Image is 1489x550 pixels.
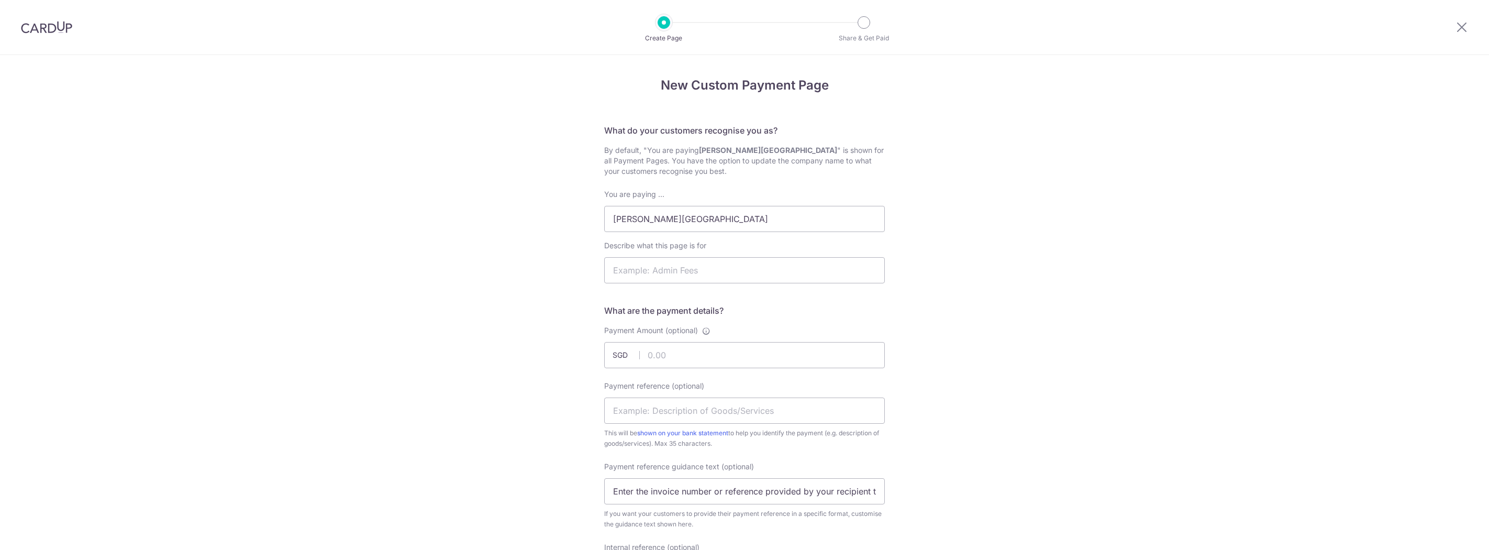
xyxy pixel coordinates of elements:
[604,76,885,95] h4: New Custom Payment Page
[604,461,754,472] label: Payment reference guidance text (optional)
[625,33,703,43] p: Create Page
[613,350,640,360] span: SGD
[604,304,885,317] h5: What are the payment details?
[637,429,728,437] a: shown on your bank statement
[604,240,706,251] label: Describe what this page is for
[604,145,885,177] div: By default, "You are paying " is shown for all Payment Pages. You have the option to update the c...
[604,509,885,530] span: If you want your customers to provide their payment reference in a specific format, customise the...
[825,33,903,43] p: Share & Get Paid
[1422,519,1479,545] iframe: Opens a widget where you can find more information
[604,325,698,336] label: Payment Amount (optional)
[604,342,885,368] input: 0.00
[604,428,885,449] span: This will be to help you identify the payment (e.g. description of goods/services). Max 35 charac...
[604,398,885,424] input: Example: Description of Goods/Services
[699,146,837,155] b: [PERSON_NAME][GEOGRAPHIC_DATA]
[604,381,704,391] label: Payment reference (optional)
[604,189,664,200] label: You are paying ...
[604,124,885,137] h5: What do your customers recognise you as?
[604,257,885,283] input: Example: Admin Fees
[21,21,72,34] img: CardUp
